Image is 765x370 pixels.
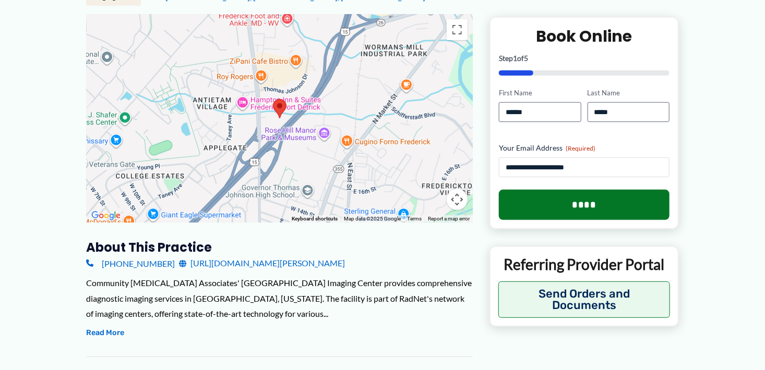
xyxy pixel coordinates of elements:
[89,209,123,223] img: Google
[86,327,124,339] button: Read More
[344,216,401,221] span: Map data ©2025 Google
[499,55,670,62] p: Step of
[498,255,670,274] p: Referring Provider Portal
[447,189,468,210] button: Map camera controls
[407,216,422,221] a: Terms (opens in new tab)
[89,209,123,223] a: Open this area in Google Maps (opens a new window)
[179,255,345,271] a: [URL][DOMAIN_NAME][PERSON_NAME]
[447,19,468,40] button: Toggle fullscreen view
[524,54,528,63] span: 5
[292,215,338,223] button: Keyboard shortcuts
[428,216,470,221] a: Report a map error
[588,88,670,98] label: Last Name
[498,281,670,318] button: Send Orders and Documents
[499,26,670,46] h2: Book Online
[499,143,670,153] label: Your Email Address
[513,54,517,63] span: 1
[86,239,473,255] h3: About this practice
[499,88,581,98] label: First Name
[86,255,175,271] a: [PHONE_NUMBER]
[86,275,473,322] div: Community [MEDICAL_DATA] Associates' [GEOGRAPHIC_DATA] Imaging Center provides comprehensive diag...
[566,144,595,152] span: (Required)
